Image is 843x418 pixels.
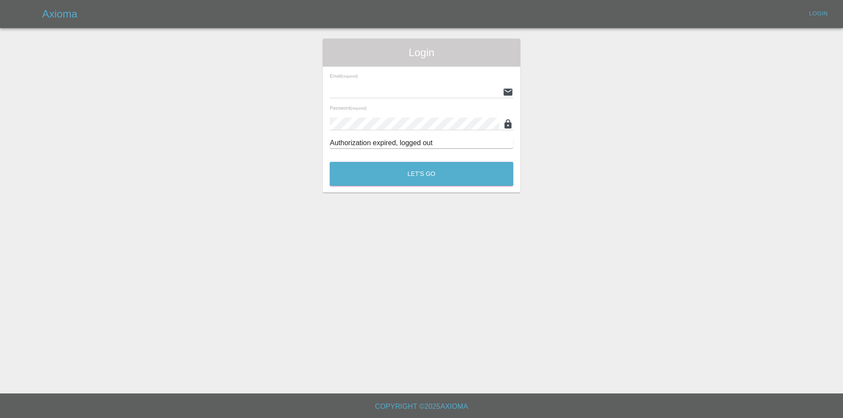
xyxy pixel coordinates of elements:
small: (required) [342,75,358,79]
small: (required) [350,107,367,111]
span: Password [330,105,367,111]
span: Login [330,46,513,60]
div: Authorization expired, logged out [330,138,513,148]
a: Login [804,7,832,21]
h5: Axioma [42,7,77,21]
button: Let's Go [330,162,513,186]
span: Email [330,73,358,79]
h6: Copyright © 2025 Axioma [7,400,836,413]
